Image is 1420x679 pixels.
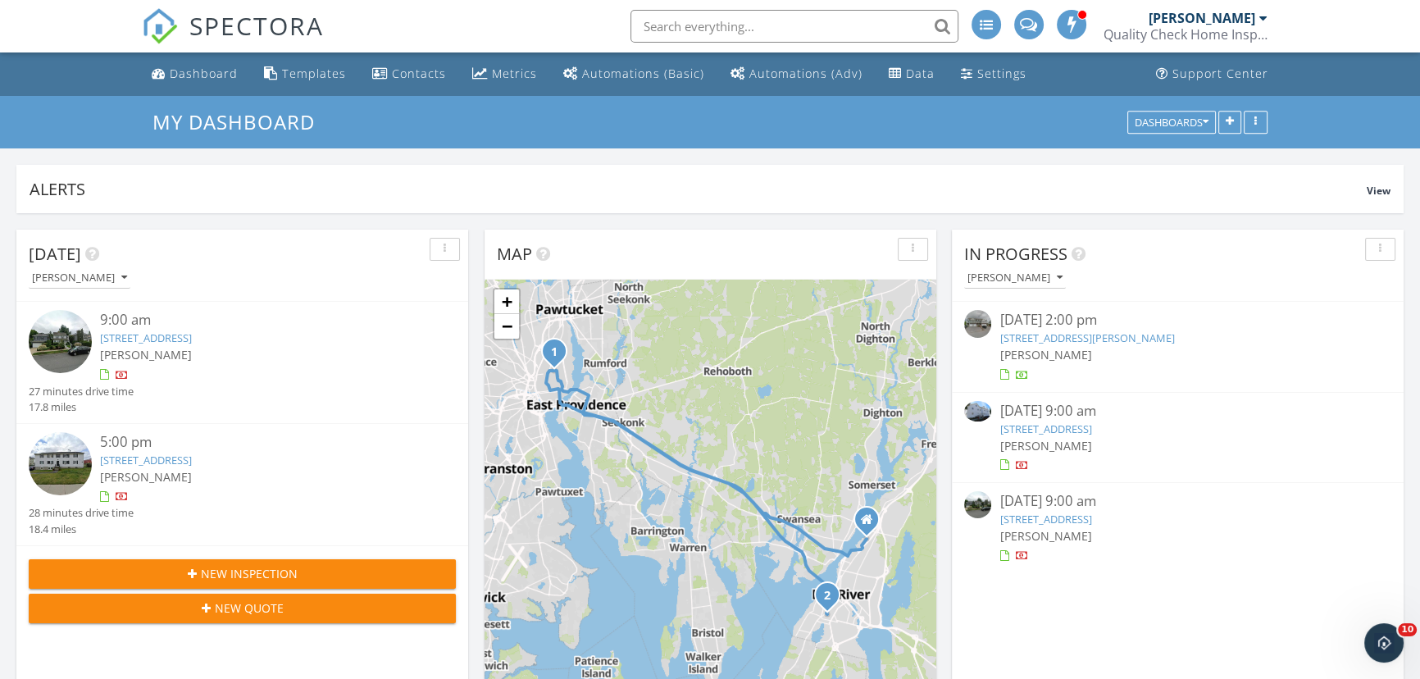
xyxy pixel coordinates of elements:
[170,66,238,81] div: Dashboard
[1135,116,1208,128] div: Dashboards
[215,599,284,617] span: New Quote
[1149,59,1275,89] a: Support Center
[824,590,831,602] i: 2
[1104,26,1268,43] div: Quality Check Home Inspection
[964,310,991,337] img: streetview
[100,469,192,485] span: [PERSON_NAME]
[999,401,1355,422] div: [DATE] 9:00 am
[554,351,564,361] div: 61 Sessions St, Providence, RI 02906
[30,178,1367,200] div: Alerts
[827,595,837,604] div: 71 Mystic St 4, Fall River, MA 02724
[954,59,1033,89] a: Settings
[142,22,324,57] a: SPECTORA
[906,66,935,81] div: Data
[29,559,456,589] button: New Inspection
[100,453,192,467] a: [STREET_ADDRESS]
[967,272,1063,284] div: [PERSON_NAME]
[999,310,1355,330] div: [DATE] 2:00 pm
[392,66,446,81] div: Contacts
[999,330,1174,345] a: [STREET_ADDRESS][PERSON_NAME]
[201,565,298,582] span: New Inspection
[32,272,127,284] div: [PERSON_NAME]
[749,66,862,81] div: Automations (Adv)
[964,243,1067,265] span: In Progress
[29,432,92,495] img: streetview
[100,330,192,345] a: [STREET_ADDRESS]
[999,347,1091,362] span: [PERSON_NAME]
[100,347,192,362] span: [PERSON_NAME]
[142,8,178,44] img: The Best Home Inspection Software - Spectora
[29,243,81,265] span: [DATE]
[29,505,134,521] div: 28 minutes drive time
[282,66,346,81] div: Templates
[29,384,134,399] div: 27 minutes drive time
[494,289,519,314] a: Zoom in
[1398,623,1417,636] span: 10
[492,66,537,81] div: Metrics
[964,401,1391,474] a: [DATE] 9:00 am [STREET_ADDRESS] [PERSON_NAME]
[29,432,456,537] a: 5:00 pm [STREET_ADDRESS] [PERSON_NAME] 28 minutes drive time 18.4 miles
[964,401,991,422] img: 9545139%2Fcover_photos%2FUDpU9rnrAtuDYCh5t4WD%2Fsmall.jpeg
[582,66,704,81] div: Automations (Basic)
[494,314,519,339] a: Zoom out
[466,59,544,89] a: Metrics
[1127,111,1216,134] button: Dashboards
[999,438,1091,453] span: [PERSON_NAME]
[29,310,456,415] a: 9:00 am [STREET_ADDRESS] [PERSON_NAME] 27 minutes drive time 17.8 miles
[29,399,134,415] div: 17.8 miles
[630,10,958,43] input: Search everything...
[964,267,1066,289] button: [PERSON_NAME]
[1172,66,1268,81] div: Support Center
[152,108,329,135] a: My Dashboard
[497,243,532,265] span: Map
[999,512,1091,526] a: [STREET_ADDRESS]
[1149,10,1255,26] div: [PERSON_NAME]
[977,66,1026,81] div: Settings
[964,491,991,518] img: streetview
[100,432,421,453] div: 5:00 pm
[189,8,324,43] span: SPECTORA
[999,422,1091,436] a: [STREET_ADDRESS]
[999,528,1091,544] span: [PERSON_NAME]
[145,59,244,89] a: Dashboard
[100,310,421,330] div: 9:00 am
[29,267,130,289] button: [PERSON_NAME]
[964,491,1391,564] a: [DATE] 9:00 am [STREET_ADDRESS] [PERSON_NAME]
[366,59,453,89] a: Contacts
[1367,184,1390,198] span: View
[29,594,456,623] button: New Quote
[1364,623,1404,663] iframe: Intercom live chat
[867,519,876,529] div: 2845 North Main St., Fall River MA 02720
[882,59,941,89] a: Data
[257,59,353,89] a: Templates
[29,310,92,373] img: streetview
[551,347,558,358] i: 1
[724,59,869,89] a: Automations (Advanced)
[557,59,711,89] a: Automations (Basic)
[964,310,1391,383] a: [DATE] 2:00 pm [STREET_ADDRESS][PERSON_NAME] [PERSON_NAME]
[999,491,1355,512] div: [DATE] 9:00 am
[29,522,134,537] div: 18.4 miles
